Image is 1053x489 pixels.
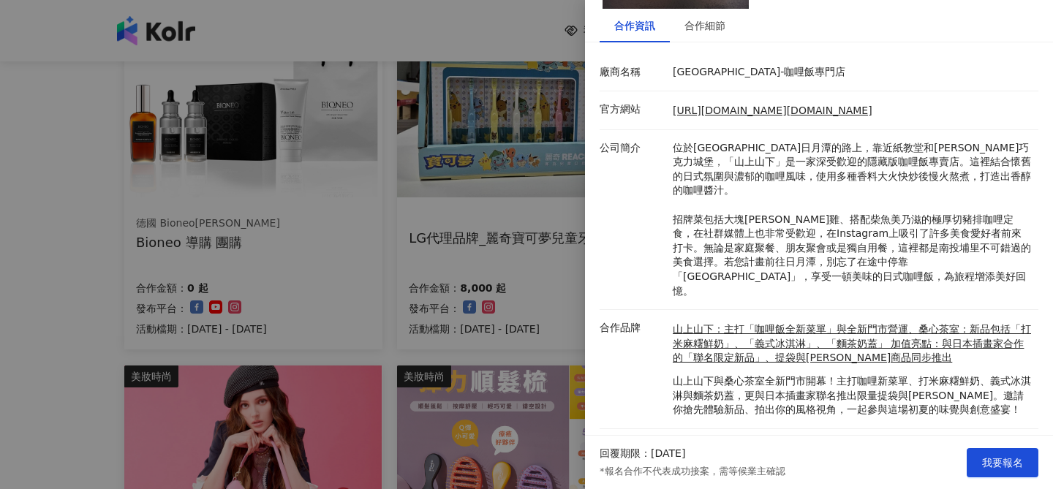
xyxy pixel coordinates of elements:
span: 我要報名 [982,457,1023,469]
p: 山上山下與桑心茶室全新門市開幕！主打咖哩新菜單、打米麻糬鮮奶、義式冰淇淋與麵茶奶蓋，更與日本插畫家聯名推出限量提袋與[PERSON_NAME]。邀請你搶先體驗新品、拍出你的風格視角，一起參與這場... [673,374,1031,417]
p: 公司簡介 [600,141,665,156]
div: 合作細節 [684,18,725,34]
p: 回覆期限：[DATE] [600,447,685,461]
div: 合作資訊 [614,18,655,34]
p: [GEOGRAPHIC_DATA]-咖哩飯專門店 [673,65,1031,80]
p: *報名合作不代表成功接案，需等候業主確認 [600,465,785,478]
p: 位於[GEOGRAPHIC_DATA]日月潭的路上，靠近紙教堂和[PERSON_NAME]巧克力城堡，「山上山下」是一家深受歡迎的隱藏版咖哩飯專賣店。這裡結合懷舊的日式氛圍與濃郁的咖哩風味，使用... [673,141,1031,299]
p: 廠商名稱 [600,65,665,80]
p: 官方網站 [600,102,665,117]
a: 山上山下：主打「咖哩飯全新菜單」與全新門市營運、桑心茶室：新品包括「打米麻糬鮮奶」、「義式冰淇淋」、「麵茶奶蓋」 加值亮點：與日本插畫家合作的「聯名限定新品」、提袋與[PERSON_NAME]商... [673,322,1031,365]
button: 我要報名 [967,448,1038,477]
a: [URL][DOMAIN_NAME][DOMAIN_NAME] [673,105,872,116]
p: 合作品牌 [600,321,665,336]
